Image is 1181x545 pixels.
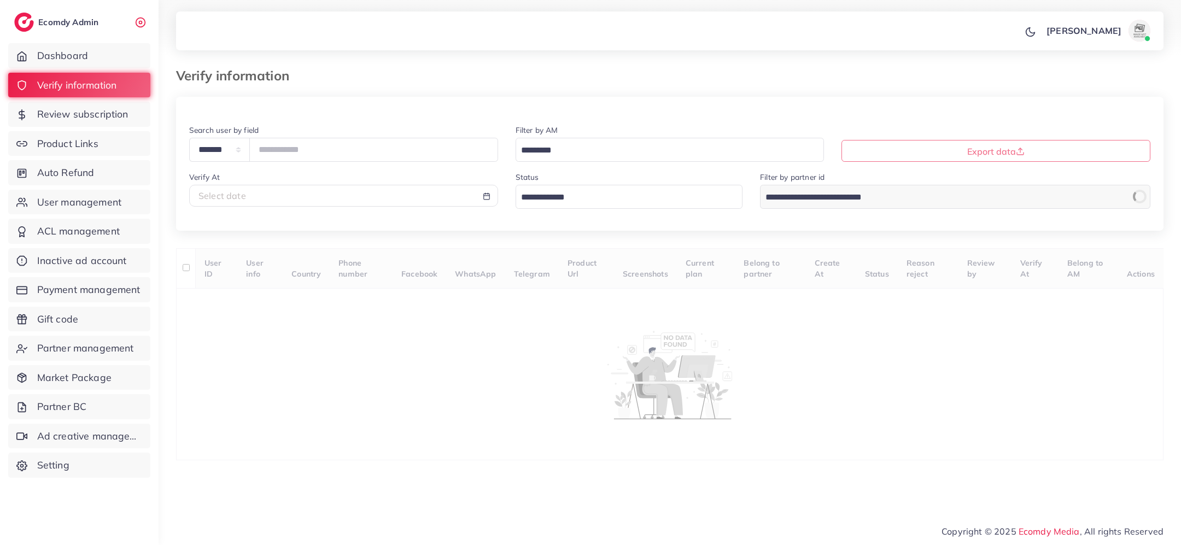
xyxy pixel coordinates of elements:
[1046,24,1121,37] p: [PERSON_NAME]
[189,172,220,183] label: Verify At
[8,73,150,98] a: Verify information
[37,224,120,238] span: ACL management
[8,365,150,390] a: Market Package
[37,107,128,121] span: Review subscription
[8,277,150,302] a: Payment management
[37,195,121,209] span: User management
[8,336,150,361] a: Partner management
[1040,20,1155,42] a: [PERSON_NAME]avatar
[1129,20,1150,42] img: avatar
[37,400,87,414] span: Partner BC
[516,172,539,183] label: Status
[8,424,150,449] a: Ad creative management
[198,190,246,201] span: Select date
[8,248,150,273] a: Inactive ad account
[1019,526,1080,537] a: Ecomdy Media
[37,429,142,443] span: Ad creative management
[14,13,101,32] a: logoEcomdy Admin
[967,146,1025,157] span: Export data
[8,453,150,478] a: Setting
[8,219,150,244] a: ACL management
[516,125,558,136] label: Filter by AM
[8,131,150,156] a: Product Links
[8,307,150,332] a: Gift code
[176,68,298,84] h3: Verify information
[37,371,112,385] span: Market Package
[516,138,825,161] div: Search for option
[8,190,150,215] a: User management
[8,394,150,419] a: Partner BC
[8,43,150,68] a: Dashboard
[37,49,88,63] span: Dashboard
[37,166,95,180] span: Auto Refund
[516,185,743,208] div: Search for option
[760,185,1150,208] div: Search for option
[38,17,101,27] h2: Ecomdy Admin
[841,140,1150,162] button: Export data
[1080,525,1164,538] span: , All rights Reserved
[760,172,825,183] label: Filter by partner id
[37,254,127,268] span: Inactive ad account
[942,525,1164,538] span: Copyright © 2025
[517,189,729,206] input: Search for option
[8,160,150,185] a: Auto Refund
[37,137,98,151] span: Product Links
[189,125,259,136] label: Search user by field
[37,78,117,92] span: Verify information
[762,189,1122,206] input: Search for option
[14,13,34,32] img: logo
[517,142,810,159] input: Search for option
[8,102,150,127] a: Review subscription
[1131,187,1149,206] div: Loading...
[37,312,78,326] span: Gift code
[37,458,69,472] span: Setting
[37,283,141,297] span: Payment management
[37,341,134,355] span: Partner management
